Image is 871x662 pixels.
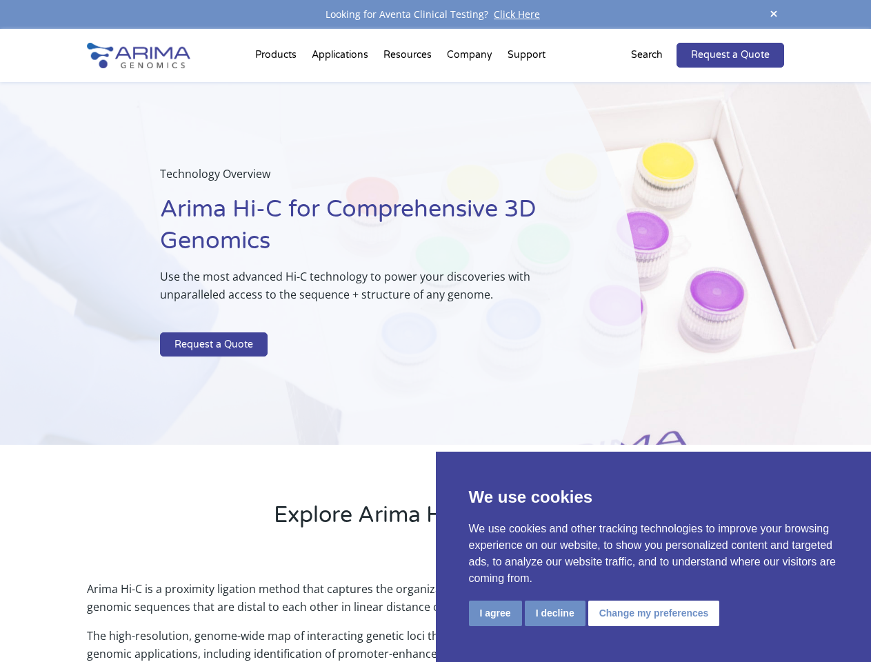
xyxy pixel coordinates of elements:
div: Looking for Aventa Clinical Testing? [87,6,783,23]
img: Arima-Genomics-logo [87,43,190,68]
p: We use cookies [469,485,839,510]
h1: Arima Hi-C for Comprehensive 3D Genomics [160,194,572,268]
button: I agree [469,601,522,626]
p: Use the most advanced Hi-C technology to power your discoveries with unparalleled access to the s... [160,268,572,314]
p: Search [631,46,663,64]
a: Click Here [488,8,545,21]
h2: Explore Arima Hi-C Technology [87,500,783,541]
button: I decline [525,601,585,626]
a: Request a Quote [160,332,268,357]
a: Request a Quote [677,43,784,68]
p: We use cookies and other tracking technologies to improve your browsing experience on our website... [469,521,839,587]
p: Arima Hi-C is a proximity ligation method that captures the organizational structure of chromatin... [87,580,783,627]
button: Change my preferences [588,601,720,626]
p: Technology Overview [160,165,572,194]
